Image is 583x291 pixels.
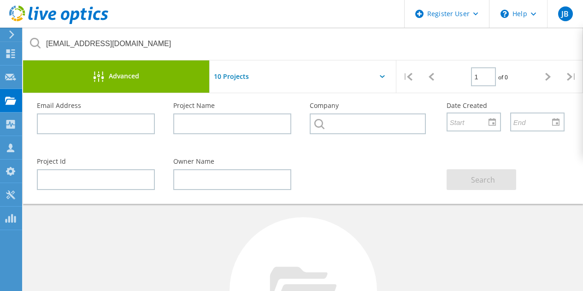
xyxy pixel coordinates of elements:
label: Company [310,102,428,109]
input: Start [448,113,494,131]
a: Live Optics Dashboard [9,19,108,26]
label: Email Address [37,102,155,109]
span: Search [471,175,495,185]
div: | [559,60,583,93]
span: JB [561,10,569,18]
label: Project Name [173,102,291,109]
button: Search [447,169,516,190]
svg: \n [501,10,509,18]
div: | [396,60,420,93]
label: Project Id [37,158,155,165]
input: End [511,113,557,131]
span: of 0 [498,73,508,81]
label: Owner Name [173,158,291,165]
span: Advanced [109,73,139,79]
label: Date Created [447,102,565,109]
